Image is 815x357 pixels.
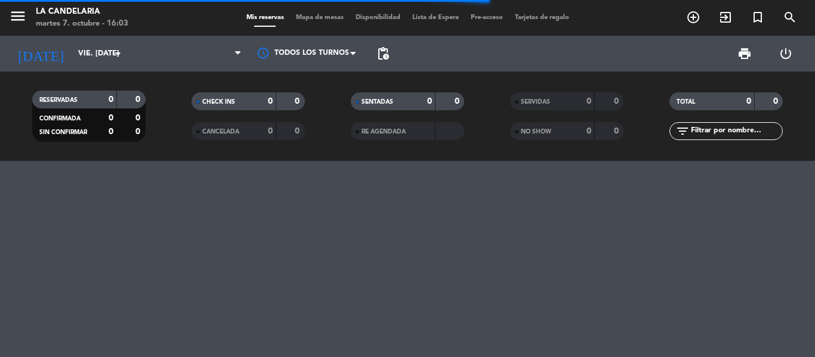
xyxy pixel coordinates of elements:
[135,95,143,104] strong: 0
[677,99,695,105] span: TOTAL
[376,46,390,61] span: pending_actions
[746,97,751,105] strong: 0
[751,10,765,24] i: turned_in_not
[135,128,143,136] strong: 0
[109,114,113,122] strong: 0
[675,124,690,138] i: filter_list
[586,97,591,105] strong: 0
[690,125,782,138] input: Filtrar por nombre...
[362,99,393,105] span: SENTADAS
[9,41,72,67] i: [DATE]
[135,114,143,122] strong: 0
[240,14,290,21] span: Mis reservas
[406,14,465,21] span: Lista de Espera
[268,97,273,105] strong: 0
[9,7,27,25] i: menu
[109,95,113,104] strong: 0
[773,97,780,105] strong: 0
[111,46,125,61] i: arrow_drop_down
[202,129,239,135] span: CANCELADA
[718,10,733,24] i: exit_to_app
[465,14,509,21] span: Pre-acceso
[109,128,113,136] strong: 0
[39,97,78,103] span: RESERVADAS
[614,97,621,105] strong: 0
[268,127,273,135] strong: 0
[686,10,700,24] i: add_circle_outline
[39,116,81,122] span: CONFIRMADA
[521,99,550,105] span: SERVIDAS
[39,129,87,135] span: SIN CONFIRMAR
[362,129,406,135] span: RE AGENDADA
[202,99,235,105] span: CHECK INS
[9,7,27,29] button: menu
[350,14,406,21] span: Disponibilidad
[36,6,128,18] div: LA CANDELARIA
[295,97,302,105] strong: 0
[737,46,752,61] span: print
[427,97,432,105] strong: 0
[455,97,462,105] strong: 0
[521,129,551,135] span: NO SHOW
[290,14,350,21] span: Mapa de mesas
[586,127,591,135] strong: 0
[779,46,793,61] i: power_settings_new
[509,14,575,21] span: Tarjetas de regalo
[36,18,128,30] div: martes 7. octubre - 16:03
[295,127,302,135] strong: 0
[783,10,797,24] i: search
[765,36,806,72] div: LOG OUT
[614,127,621,135] strong: 0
